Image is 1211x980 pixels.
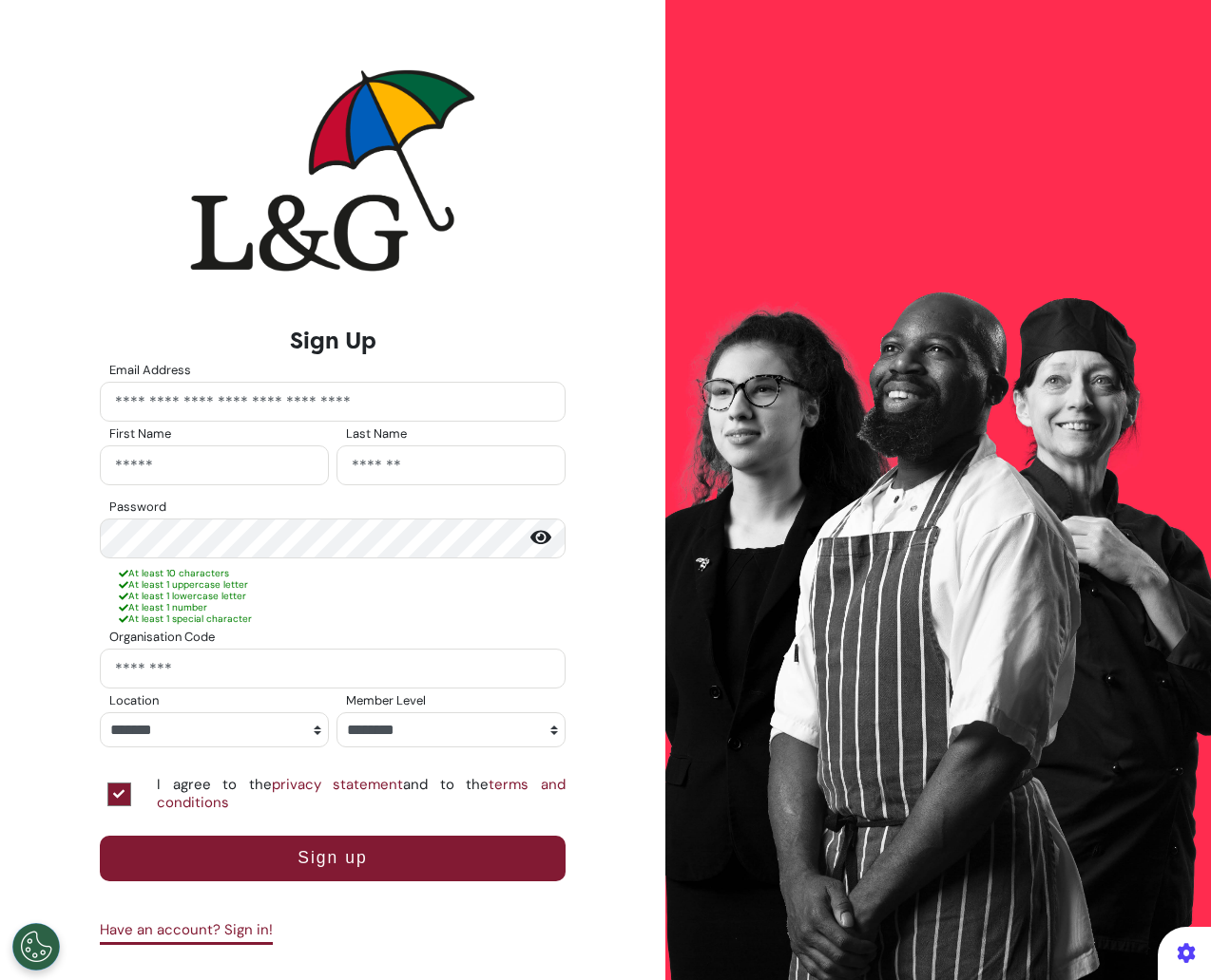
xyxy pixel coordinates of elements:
span: At least 10 characters [119,567,229,579]
div: I agree to the and to the [157,776,566,812]
button: Sign up [100,836,566,881]
label: First Name [109,428,171,440]
label: Email Address [109,365,191,376]
label: Member Level [346,695,426,707]
label: Location [109,695,159,707]
div: Sign Up [100,324,566,358]
span: At least 1 uppercase letter [119,578,248,591]
span: At least 1 special character [119,612,252,625]
label: Password [109,501,166,513]
a: privacy statement [272,775,404,794]
button: Open Preferences [12,923,60,971]
label: Organisation Code [109,631,215,643]
a: terms and conditions [157,775,566,812]
span: At least 1 number [119,601,207,613]
a: Have an account? Sign in! [100,920,273,945]
span: At least 1 lowercase letter [119,590,246,602]
img: company logo [190,69,475,272]
label: Last Name [346,428,407,440]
